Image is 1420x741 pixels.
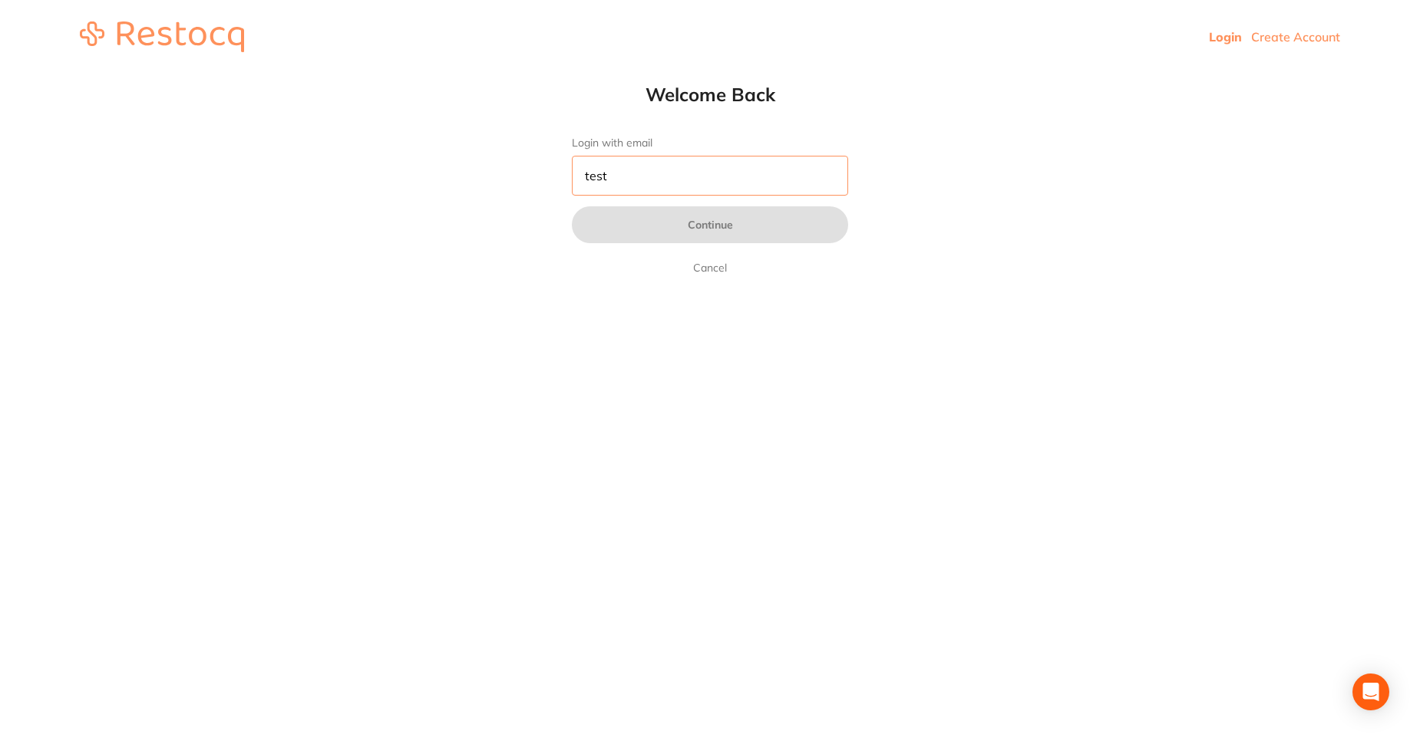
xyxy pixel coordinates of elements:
div: Open Intercom Messenger [1352,673,1389,710]
a: Create Account [1251,29,1340,44]
a: Cancel [690,259,730,277]
h1: Welcome Back [541,83,879,106]
img: restocq_logo.svg [80,21,244,52]
button: Continue [572,206,848,243]
a: Login [1209,29,1242,44]
label: Login with email [572,137,848,150]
